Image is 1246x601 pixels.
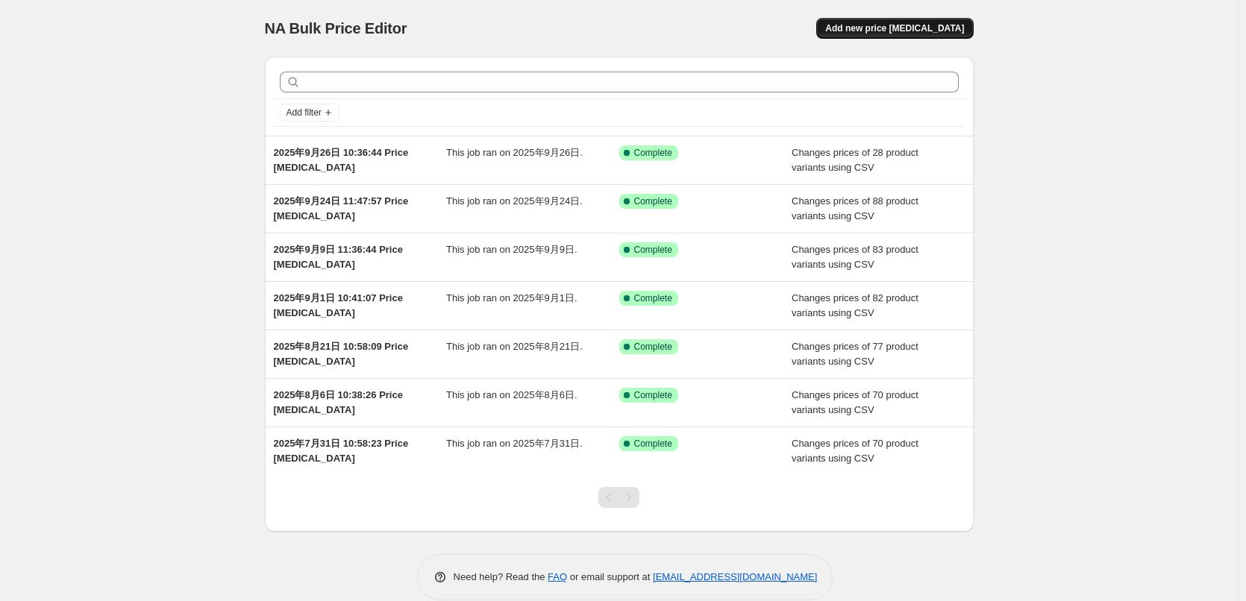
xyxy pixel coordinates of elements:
span: This job ran on 2025年8月21日. [446,341,583,352]
span: 2025年8月21日 10:58:09 Price [MEDICAL_DATA] [274,341,409,367]
span: This job ran on 2025年9月26日. [446,147,583,158]
span: 2025年9月26日 10:36:44 Price [MEDICAL_DATA] [274,147,409,173]
button: Add new price [MEDICAL_DATA] [816,18,973,39]
span: NA Bulk Price Editor [265,20,407,37]
span: Complete [634,438,672,450]
span: 2025年9月9日 11:36:44 Price [MEDICAL_DATA] [274,244,403,270]
span: Complete [634,292,672,304]
span: This job ran on 2025年9月24日. [446,195,583,207]
span: Changes prices of 77 product variants using CSV [792,341,918,367]
span: This job ran on 2025年8月6日. [446,389,577,400]
span: Changes prices of 28 product variants using CSV [792,147,918,173]
span: or email support at [567,571,653,582]
span: Add filter [287,107,322,119]
a: FAQ [548,571,567,582]
nav: Pagination [598,487,639,508]
span: 2025年9月1日 10:41:07 Price [MEDICAL_DATA] [274,292,403,318]
span: This job ran on 2025年7月31日. [446,438,583,449]
span: 2025年7月31日 10:58:23 Price [MEDICAL_DATA] [274,438,409,464]
span: Changes prices of 70 product variants using CSV [792,438,918,464]
span: Complete [634,244,672,256]
span: Complete [634,195,672,207]
button: Add filter [280,104,339,122]
span: Changes prices of 82 product variants using CSV [792,292,918,318]
span: Changes prices of 88 product variants using CSV [792,195,918,221]
span: Changes prices of 70 product variants using CSV [792,389,918,415]
span: This job ran on 2025年9月9日. [446,244,577,255]
span: 2025年8月6日 10:38:26 Price [MEDICAL_DATA] [274,389,403,415]
span: Changes prices of 83 product variants using CSV [792,244,918,270]
span: This job ran on 2025年9月1日. [446,292,577,303]
span: 2025年9月24日 11:47:57 Price [MEDICAL_DATA] [274,195,409,221]
span: Need help? Read the [454,571,548,582]
span: Add new price [MEDICAL_DATA] [825,22,964,34]
span: Complete [634,389,672,401]
span: Complete [634,341,672,353]
a: [EMAIL_ADDRESS][DOMAIN_NAME] [653,571,817,582]
span: Complete [634,147,672,159]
